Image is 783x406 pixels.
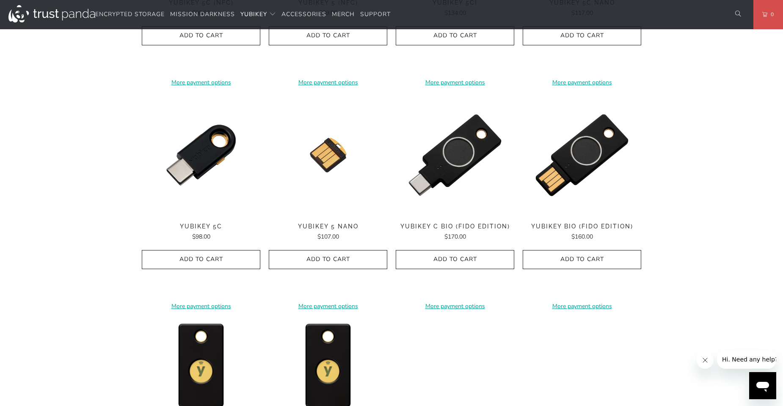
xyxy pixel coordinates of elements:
nav: Translation missing: en.navigation.header.main_nav [95,5,391,25]
span: YubiKey [240,10,267,18]
a: YubiKey C Bio (FIDO Edition) - Trust Panda YubiKey C Bio (FIDO Edition) - Trust Panda [396,96,514,214]
button: Add to Cart [269,250,387,269]
span: Accessories [281,10,326,18]
a: YubiKey 5 Nano $107.00 [269,223,387,242]
img: Trust Panda Australia [8,5,95,22]
span: Support [360,10,391,18]
a: Mission Darkness [170,5,235,25]
img: YubiKey 5 Nano - Trust Panda [269,96,387,214]
button: Add to Cart [142,26,260,45]
span: Add to Cart [278,32,378,39]
span: Add to Cart [532,32,632,39]
span: Add to Cart [151,32,251,39]
iframe: Close message [697,352,714,369]
img: YubiKey Bio (FIDO Edition) - Trust Panda [523,96,641,214]
a: More payment options [142,78,260,87]
a: YubiKey 5C $98.00 [142,223,260,242]
iframe: Button to launch messaging window [749,372,776,399]
span: Add to Cart [405,256,505,263]
span: Mission Darkness [170,10,235,18]
a: More payment options [523,78,641,87]
a: YubiKey 5 Nano - Trust Panda YubiKey 5 Nano - Trust Panda [269,96,387,214]
a: Support [360,5,391,25]
span: Add to Cart [532,256,632,263]
a: YubiKey Bio (FIDO Edition) - Trust Panda YubiKey Bio (FIDO Edition) - Trust Panda [523,96,641,214]
span: YubiKey 5 Nano [269,223,387,230]
span: Encrypted Storage [95,10,165,18]
span: Add to Cart [405,32,505,39]
span: Hi. Need any help? [5,6,61,13]
span: $107.00 [317,233,339,241]
span: Add to Cart [278,256,378,263]
span: $170.00 [444,233,466,241]
a: More payment options [396,302,514,311]
a: More payment options [523,302,641,311]
span: $160.00 [571,233,593,241]
iframe: Message from company [717,350,776,369]
span: Add to Cart [151,256,251,263]
a: Merch [332,5,355,25]
button: Add to Cart [523,250,641,269]
span: $98.00 [192,233,210,241]
a: More payment options [142,302,260,311]
img: YubiKey 5C - Trust Panda [142,96,260,214]
a: YubiKey Bio (FIDO Edition) $160.00 [523,223,641,242]
button: Add to Cart [523,26,641,45]
summary: YubiKey [240,5,276,25]
img: YubiKey C Bio (FIDO Edition) - Trust Panda [396,96,514,214]
span: YubiKey Bio (FIDO Edition) [523,223,641,230]
span: YubiKey C Bio (FIDO Edition) [396,223,514,230]
a: YubiKey C Bio (FIDO Edition) $170.00 [396,223,514,242]
button: Add to Cart [396,26,514,45]
button: Add to Cart [269,26,387,45]
a: Accessories [281,5,326,25]
button: Add to Cart [142,250,260,269]
span: Merch [332,10,355,18]
a: More payment options [396,78,514,87]
a: Encrypted Storage [95,5,165,25]
a: More payment options [269,78,387,87]
span: 0 [767,10,774,19]
a: More payment options [269,302,387,311]
span: YubiKey 5C [142,223,260,230]
a: YubiKey 5C - Trust Panda YubiKey 5C - Trust Panda [142,96,260,214]
button: Add to Cart [396,250,514,269]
